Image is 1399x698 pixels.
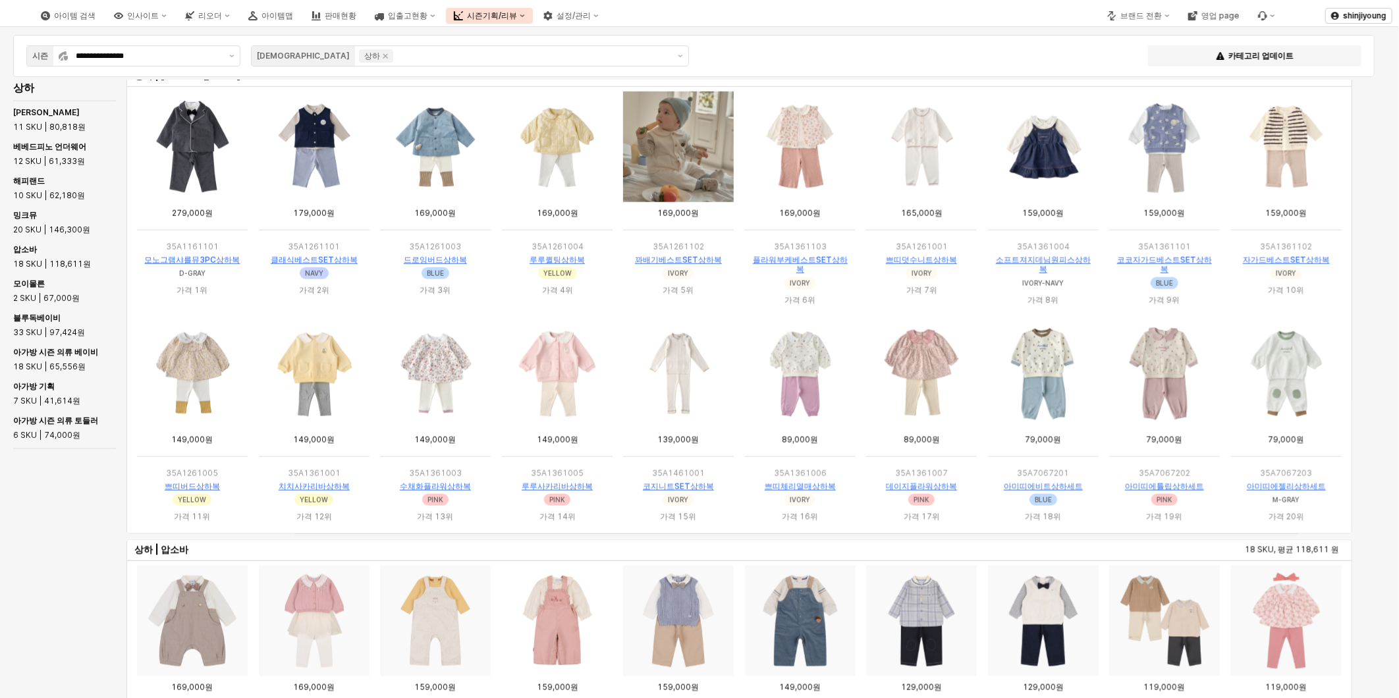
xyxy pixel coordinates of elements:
p: 카테고리 업데이트 [1228,51,1294,61]
div: 버그 제보 및 기능 개선 요청 [1250,8,1283,24]
h5: 상하 [13,81,116,94]
button: 제안 사항 표시 [672,46,688,66]
h6: 상하 | 압소바 [134,544,336,556]
div: 아이템 검색 [54,11,96,20]
span: 18 SKU | 118,611원 [13,257,91,271]
span: 베베드피노 언더웨어 [13,142,86,151]
div: 판매현황 [325,11,356,20]
span: 아가방 시즌 의류 토들러 [13,416,98,425]
button: 판매현황 [304,8,364,24]
p: shinjiyoung [1343,11,1386,21]
span: 아가방 기획 [13,381,55,391]
button: 시즌기획/리뷰 [446,8,533,24]
div: 영업 page [1201,11,1240,20]
div: Remove 상하 [383,53,388,59]
div: 시즌제안 사항 표시[DEMOGRAPHIC_DATA]상하Remove 상하제안 사항 표시카테고리 업데이트 [13,35,1375,77]
div: 상하 [364,49,380,63]
span: 18 SKU | 65,556원 [13,360,86,373]
button: 영업 page [1180,8,1248,24]
span: 압소바 [13,244,37,254]
button: 리오더 [177,8,238,24]
div: 브랜드 전환 [1120,11,1162,20]
span: 아가방 시즌 의류 베이비 [13,347,98,357]
span: 10 SKU | 62,180원 [13,189,85,202]
span: 33 SKU | 97,424원 [13,326,85,339]
span: 6 SKU | 74,000원 [13,429,80,442]
span: 7 SKU | 41,614원 [13,394,80,408]
span: 2 SKU | 67,000원 [13,292,80,305]
span: 블루독베이비 [13,313,61,323]
span: 모이몰른 [13,279,45,288]
button: shinjiyoung [1325,8,1392,24]
div: 리오더 [198,11,222,20]
button: 아이템맵 [240,8,301,24]
button: 입출고현황 [367,8,443,24]
span: 11 SKU | 80,818원 [13,121,86,134]
button: 설정/관리 [535,8,607,24]
button: 카테고리 업데이트 [1148,45,1361,67]
p: 18 SKU, 평균 118,611 원 [745,544,1339,556]
span: 밍크뮤 [13,210,37,220]
button: 제안 사항 표시 [224,46,240,66]
span: 12 SKU | 61,333원 [13,155,85,168]
span: 해피랜드 [13,176,45,186]
div: 아이템맵 [261,11,293,20]
div: 입출고현황 [388,11,427,20]
div: 시즌기획/리뷰 [467,11,517,20]
span: [PERSON_NAME] [13,107,80,117]
button: 브랜드 전환 [1099,8,1178,24]
button: 인사이트 [106,8,175,24]
span: 20 SKU | 146,300원 [13,223,90,236]
div: [DEMOGRAPHIC_DATA] [257,49,350,63]
div: 시즌 [32,49,48,63]
div: 인사이트 [127,11,159,20]
div: 설정/관리 [557,11,591,20]
button: 아이템 검색 [33,8,103,24]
